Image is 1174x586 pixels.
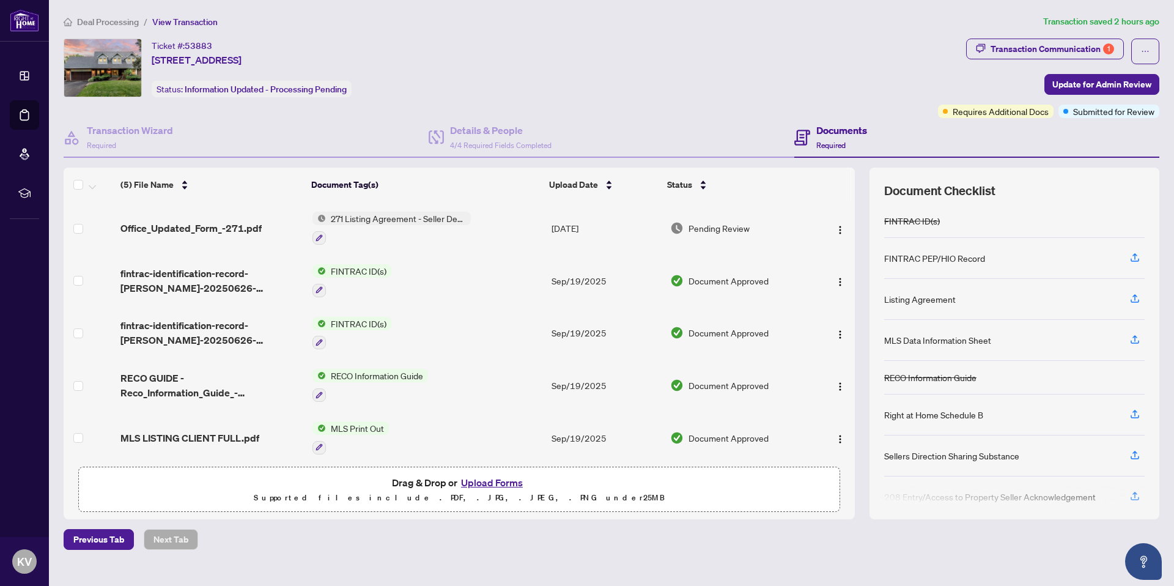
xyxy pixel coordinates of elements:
th: Upload Date [544,168,662,202]
span: ellipsis [1141,47,1150,56]
span: Submitted for Review [1073,105,1154,118]
button: Open asap [1125,543,1162,580]
th: Document Tag(s) [306,168,545,202]
th: (5) File Name [116,168,306,202]
span: 271 Listing Agreement - Seller Designated Representation Agreement Authority to Offer for Sale [326,212,471,225]
span: Status [667,178,692,191]
span: Document Approved [689,431,769,445]
span: Required [816,141,846,150]
span: Document Approved [689,274,769,287]
td: [DATE] [547,202,665,254]
div: Transaction Communication [991,39,1114,59]
span: Deal Processing [77,17,139,28]
h4: Transaction Wizard [87,123,173,138]
img: Status Icon [312,264,326,278]
button: Status IconFINTRAC ID(s) [312,317,391,350]
span: Office_Updated_Form_-271.pdf [120,221,262,236]
span: Drag & Drop orUpload FormsSupported files include .PDF, .JPG, .JPEG, .PNG under25MB [79,467,840,513]
button: Logo [830,271,850,291]
div: Ticket #: [152,39,212,53]
button: Upload Forms [457,475,526,491]
div: 1 [1103,43,1114,54]
span: RECO Information Guide [326,369,428,382]
img: Document Status [670,379,684,392]
button: Status IconMLS Print Out [312,421,389,454]
img: Logo [835,330,845,339]
span: Pending Review [689,221,750,235]
span: Drag & Drop or [392,475,526,491]
span: RECO GUIDE - Reco_Information_Guide_-_RECO_Forms.pdf [120,371,302,400]
img: Logo [835,382,845,391]
button: Logo [830,218,850,238]
button: Logo [830,323,850,343]
span: Upload Date [549,178,598,191]
span: MLS LISTING CLIENT FULL.pdf [120,431,259,445]
td: Sep/19/2025 [547,359,665,412]
span: Document Approved [689,326,769,339]
span: KV [17,553,32,570]
span: FINTRAC ID(s) [326,264,391,278]
span: Document Approved [689,379,769,392]
span: (5) File Name [120,178,174,191]
p: Supported files include .PDF, .JPG, .JPEG, .PNG under 25 MB [86,491,832,505]
button: Transaction Communication1 [966,39,1124,59]
img: Status Icon [312,212,326,225]
span: 53883 [185,40,212,51]
span: fintrac-identification-record-[PERSON_NAME]-20250626-083333.pdf [120,318,302,347]
button: Status IconRECO Information Guide [312,369,428,402]
span: FINTRAC ID(s) [326,317,391,330]
div: FINTRAC ID(s) [884,214,940,228]
img: Status Icon [312,369,326,382]
button: Status Icon271 Listing Agreement - Seller Designated Representation Agreement Authority to Offer ... [312,212,471,245]
span: Requires Additional Docs [953,105,1049,118]
span: Required [87,141,116,150]
span: home [64,18,72,26]
span: Update for Admin Review [1052,75,1151,94]
div: RECO Information Guide [884,371,976,384]
h4: Details & People [450,123,552,138]
div: FINTRAC PEP/HIO Record [884,251,985,265]
span: Previous Tab [73,530,124,549]
button: Status IconFINTRAC ID(s) [312,264,391,297]
td: Sep/19/2025 [547,307,665,360]
div: Right at Home Schedule B [884,408,983,421]
div: Status: [152,81,352,97]
div: Listing Agreement [884,292,956,306]
div: Sellers Direction Sharing Substance [884,449,1019,462]
img: Status Icon [312,317,326,330]
td: Sep/19/2025 [547,254,665,307]
h4: Documents [816,123,867,138]
span: [STREET_ADDRESS] [152,53,242,67]
span: Information Updated - Processing Pending [185,84,347,95]
img: Logo [835,225,845,235]
span: 4/4 Required Fields Completed [450,141,552,150]
img: Logo [835,277,845,287]
article: Transaction saved 2 hours ago [1043,15,1159,29]
th: Status [662,168,810,202]
button: Next Tab [144,529,198,550]
span: View Transaction [152,17,218,28]
img: Status Icon [312,421,326,435]
button: Logo [830,376,850,395]
span: MLS Print Out [326,421,389,435]
img: logo [10,9,39,32]
img: Document Status [670,431,684,445]
td: Sep/19/2025 [547,412,665,464]
img: Document Status [670,326,684,339]
img: Document Status [670,221,684,235]
img: IMG-W12412942_1.jpg [64,39,141,97]
img: Document Status [670,274,684,287]
span: Document Checklist [884,182,995,199]
button: Previous Tab [64,529,134,550]
img: Logo [835,434,845,444]
span: fintrac-identification-record-[PERSON_NAME]-20250626-083351.pdf [120,266,302,295]
button: Logo [830,428,850,448]
div: MLS Data Information Sheet [884,333,991,347]
li: / [144,15,147,29]
button: Update for Admin Review [1044,74,1159,95]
